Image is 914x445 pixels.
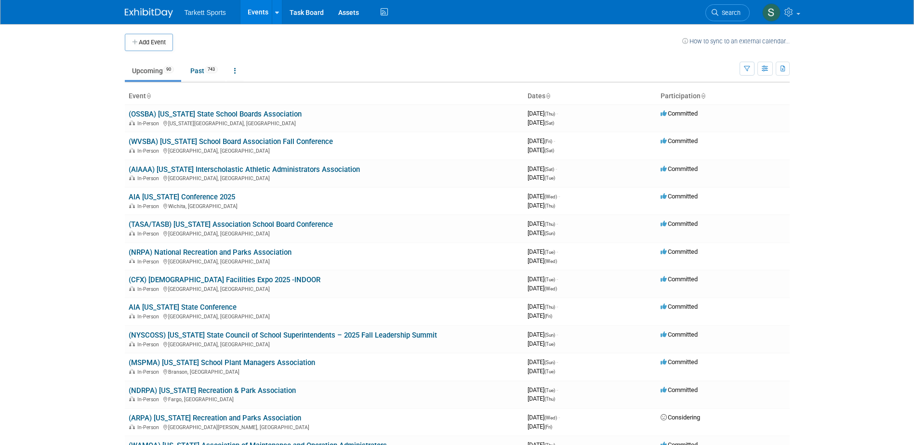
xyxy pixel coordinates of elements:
span: - [556,110,558,117]
span: - [556,165,557,172]
span: (Tue) [544,249,555,255]
span: - [556,303,558,310]
span: Committed [661,248,698,255]
span: Considering [661,414,700,421]
th: Dates [524,88,657,105]
span: (Sun) [544,332,555,338]
span: [DATE] [528,248,558,255]
span: [DATE] [528,331,558,338]
div: [GEOGRAPHIC_DATA], [GEOGRAPHIC_DATA] [129,312,520,320]
span: Committed [661,110,698,117]
a: AIA [US_STATE] State Conference [129,303,237,312]
span: - [556,248,558,255]
a: (NRPA) National Recreation and Parks Association [129,248,291,257]
span: In-Person [137,148,162,154]
span: Committed [661,165,698,172]
span: [DATE] [528,137,555,144]
span: [DATE] [528,285,557,292]
span: (Thu) [544,203,555,209]
span: (Tue) [544,175,555,181]
span: [DATE] [528,193,560,200]
span: [DATE] [528,202,555,209]
a: Past743 [183,62,225,80]
div: [US_STATE][GEOGRAPHIC_DATA], [GEOGRAPHIC_DATA] [129,119,520,127]
span: - [558,193,560,200]
span: Committed [661,303,698,310]
span: [DATE] [528,395,555,402]
span: (Thu) [544,222,555,227]
span: [DATE] [528,340,555,347]
span: - [556,275,558,283]
span: [DATE] [528,165,557,172]
div: [GEOGRAPHIC_DATA], [GEOGRAPHIC_DATA] [129,146,520,154]
a: Sort by Event Name [146,92,151,100]
a: Search [705,4,750,21]
span: In-Person [137,175,162,182]
span: In-Person [137,286,162,292]
span: In-Person [137,341,162,348]
a: (TASA/TASB) [US_STATE] Association School Board Conference [129,220,333,229]
span: Search [718,9,741,16]
div: [GEOGRAPHIC_DATA], [GEOGRAPHIC_DATA] [129,340,520,348]
span: Committed [661,331,698,338]
span: (Tue) [544,388,555,393]
th: Participation [657,88,790,105]
span: (Thu) [544,396,555,402]
div: Wichita, [GEOGRAPHIC_DATA] [129,202,520,209]
span: In-Person [137,314,162,320]
span: [DATE] [528,220,558,227]
img: In-Person Event [129,231,135,236]
span: (Thu) [544,304,555,310]
div: [GEOGRAPHIC_DATA], [GEOGRAPHIC_DATA] [129,229,520,237]
span: In-Person [137,120,162,127]
div: [GEOGRAPHIC_DATA], [GEOGRAPHIC_DATA] [129,285,520,292]
a: Sort by Participation Type [701,92,705,100]
span: (Wed) [544,259,557,264]
a: (OSSBA) [US_STATE] State School Boards Association [129,110,302,118]
img: In-Person Event [129,341,135,346]
a: Upcoming90 [125,62,181,80]
img: In-Person Event [129,175,135,180]
img: In-Person Event [129,259,135,263]
span: [DATE] [528,423,552,430]
a: AIA [US_STATE] Conference 2025 [129,193,235,201]
span: Committed [661,220,698,227]
div: Branson, [GEOGRAPHIC_DATA] [129,367,520,375]
img: In-Person Event [129,148,135,153]
span: (Tue) [544,277,555,282]
span: - [558,414,560,421]
span: (Fri) [544,314,552,319]
span: [DATE] [528,312,552,319]
div: [GEOGRAPHIC_DATA], [GEOGRAPHIC_DATA] [129,257,520,265]
span: (Tue) [544,369,555,374]
span: (Sun) [544,231,555,236]
span: [DATE] [528,119,554,126]
a: (ARPA) [US_STATE] Recreation and Parks Association [129,414,301,422]
img: In-Person Event [129,120,135,125]
span: [DATE] [528,174,555,181]
span: (Fri) [544,139,552,144]
a: (WVSBA) [US_STATE] School Board Association Fall Conference [129,137,333,146]
span: Committed [661,275,698,283]
span: In-Person [137,369,162,375]
span: In-Person [137,396,162,403]
span: (Sat) [544,167,554,172]
span: (Fri) [544,424,552,430]
a: (CFX) [DEMOGRAPHIC_DATA] Facilities Expo 2025 -INDOOR [129,275,320,284]
span: Committed [661,386,698,393]
span: (Tue) [544,341,555,347]
span: - [556,331,558,338]
span: Tarkett Sports [185,9,226,16]
span: [DATE] [528,414,560,421]
span: (Sat) [544,120,554,126]
span: Committed [661,193,698,200]
span: (Wed) [544,286,557,291]
span: - [556,358,558,366]
a: (AIAAA) [US_STATE] Interscholastic Athletic Administrators Association [129,165,360,174]
span: - [556,220,558,227]
img: In-Person Event [129,203,135,208]
span: (Sun) [544,360,555,365]
span: (Sat) [544,148,554,153]
span: 743 [205,66,218,73]
a: Sort by Start Date [545,92,550,100]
